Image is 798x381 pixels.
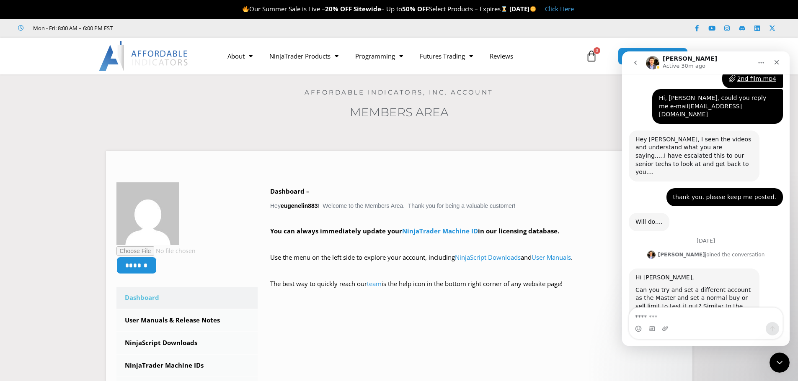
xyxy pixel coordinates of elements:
nav: Menu [219,46,584,66]
img: ce5c3564b8d766905631c1cffdfddf4fd84634b52f3d98752d85c5da480e954d [116,182,179,245]
div: David says… [7,217,161,336]
iframe: Intercom live chat [622,51,790,346]
a: NinjaScript Downloads [455,253,521,261]
button: Emoji picker [13,274,20,281]
p: The best way to quickly reach our is the help icon in the bottom right corner of any website page! [270,278,682,302]
div: Hi [PERSON_NAME], [13,222,131,230]
b: Dashboard – [270,187,310,195]
a: NinjaScript Downloads [116,332,258,354]
iframe: Intercom live chat [770,353,790,373]
a: User Manuals & Release Notes [116,309,258,331]
strong: [DATE] [509,5,537,13]
img: ⌛ [501,6,507,12]
a: Futures Trading [411,46,481,66]
a: Affordable Indicators, Inc. Account [305,88,493,96]
a: NinjaTrader Products [261,46,347,66]
iframe: Customer reviews powered by Trustpilot [124,24,250,32]
strong: 20% OFF [325,5,352,13]
a: NinjaTrader Machine IDs [116,355,258,376]
strong: eugenelin883 [281,202,318,209]
button: Upload attachment [40,274,46,281]
div: Hi [PERSON_NAME],Can you try and set a different account as the Master and set a normal buy or se... [7,217,137,317]
p: Use the menu on the left side to explore your account, including and . [270,252,682,275]
strong: 50% OFF [402,5,429,13]
a: Reviews [481,46,522,66]
a: Programming [347,46,411,66]
a: NinjaTrader Machine ID [402,227,478,235]
a: MEMBERS AREA [618,48,688,65]
span: 0 [594,47,600,54]
button: Gif picker [26,274,33,281]
a: 0 [573,44,610,68]
img: 🌞 [530,6,536,12]
textarea: Message… [7,256,160,271]
img: LogoAI | Affordable Indicators – NinjaTrader [99,41,189,71]
div: Can you try and set a different account as the Master and set a normal buy or sell limit to test ... [13,235,131,267]
img: 🔥 [243,6,249,12]
div: Hey ! Welcome to the Members Area. Thank you for being a valuable customer! [270,186,682,302]
a: Members Area [350,105,449,119]
span: Mon - Fri: 8:00 AM – 6:00 PM EST [31,23,113,33]
span: Our Summer Sale is Live – – Up to Select Products – Expires [242,5,509,13]
a: Dashboard [116,287,258,309]
strong: You can always immediately update your in our licensing database. [270,227,559,235]
a: About [219,46,261,66]
a: Click Here [545,5,574,13]
strong: Sitewide [354,5,381,13]
a: team [367,279,382,288]
button: Send a message… [144,271,157,284]
a: User Manuals [532,253,571,261]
